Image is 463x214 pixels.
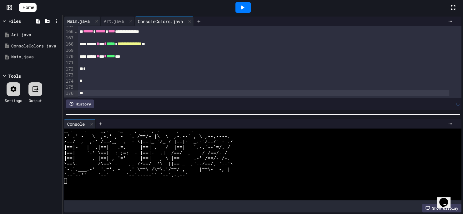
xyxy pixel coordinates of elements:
[437,189,457,208] iframe: chat widget
[11,54,60,60] div: Main.java
[64,151,227,156] span: |==|_ `-' \==|_ : ;=: - |==|- .| /==/_ , / /==/- /
[23,4,34,11] span: Home
[64,119,96,129] div: Console
[101,18,127,24] div: Art.java
[64,35,74,41] div: 167
[64,54,74,60] div: 170
[64,72,74,78] div: 173
[64,41,74,47] div: 168
[422,204,461,212] div: Show display
[64,162,233,167] span: \==\. /\==\ - ,_ //==/ '\ ||==|_ ,`-./==/, `--`\
[64,84,74,90] div: 175
[135,18,186,25] div: ConsoleColors.java
[64,18,93,24] div: Main.java
[101,17,135,26] div: Art.java
[11,43,60,49] div: ConsoleColors.java
[64,167,230,173] span: `-.`.___.-' '.='. - .' \==\ /\=\.'/==/ , |==\- -, |
[74,29,78,34] span: Fold line
[64,29,74,35] div: 166
[64,139,233,145] span: /==/ , ,-' /==/_, , - \|==|_ `/_ / |==|- _.-`/==/` - ./
[11,32,60,38] div: Art.java
[64,66,74,72] div: 172
[66,100,94,108] div: History
[64,17,101,26] div: Main.java
[64,23,74,29] div: 165
[5,98,22,103] div: Settings
[64,60,74,66] div: 171
[64,129,194,134] span: _,.----. _,.---._ ,--.-.,-. ,----.
[29,98,42,103] div: Output
[64,134,230,140] span: .' .' - \ ,-.' , - `. /==/- |\ \ ,-.--` , \ ,--,----.
[64,121,88,127] div: Console
[64,47,74,54] div: 169
[64,145,230,151] span: |==|- | .|==| .=. |==| , / |==| `.-.`--`=/. /
[135,17,194,26] div: ConsoleColors.java
[8,73,21,79] div: Tools
[64,90,74,97] div: 176
[19,3,37,12] a: Home
[64,78,74,85] div: 174
[8,18,21,24] div: Files
[64,156,230,162] span: |==| _ , |==| , '=' |==| _ , \ |==| .-' /==/- /-.
[64,173,188,178] span: `--`--'' `--` `--`-----`` `--`.-.--`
